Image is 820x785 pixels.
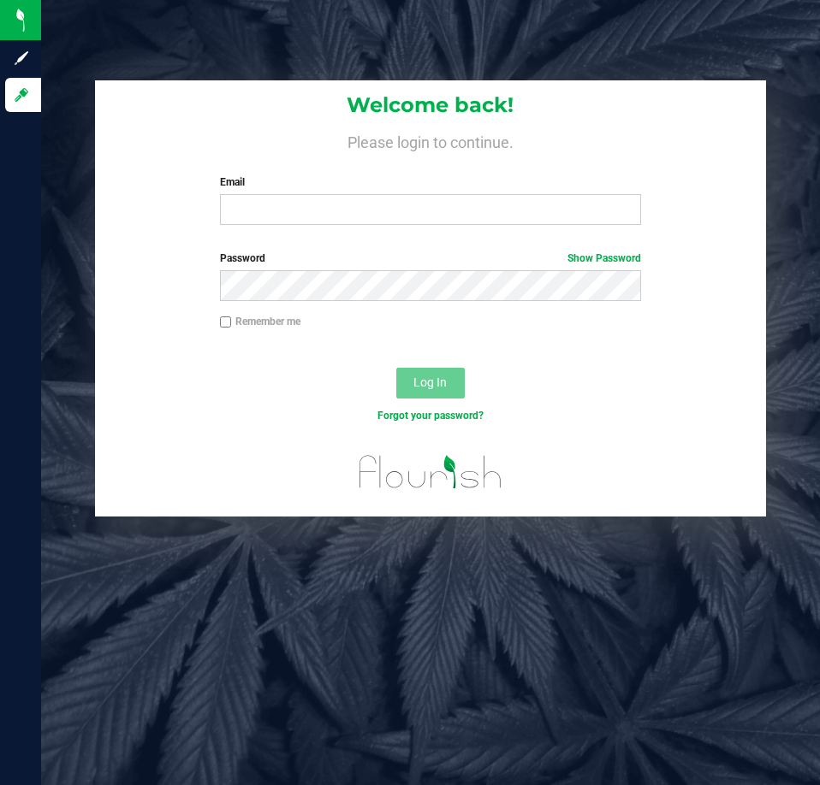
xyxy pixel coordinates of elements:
span: Log In [413,375,447,389]
input: Remember me [220,316,232,328]
inline-svg: Sign up [13,50,30,67]
h4: Please login to continue. [95,130,765,151]
inline-svg: Log in [13,86,30,103]
button: Log In [396,368,465,398]
span: Password [220,252,265,264]
h1: Welcome back! [95,94,765,116]
img: flourish_logo.svg [347,441,514,503]
a: Show Password [567,252,641,264]
label: Remember me [220,314,300,329]
label: Email [220,174,641,190]
a: Forgot your password? [377,410,484,422]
